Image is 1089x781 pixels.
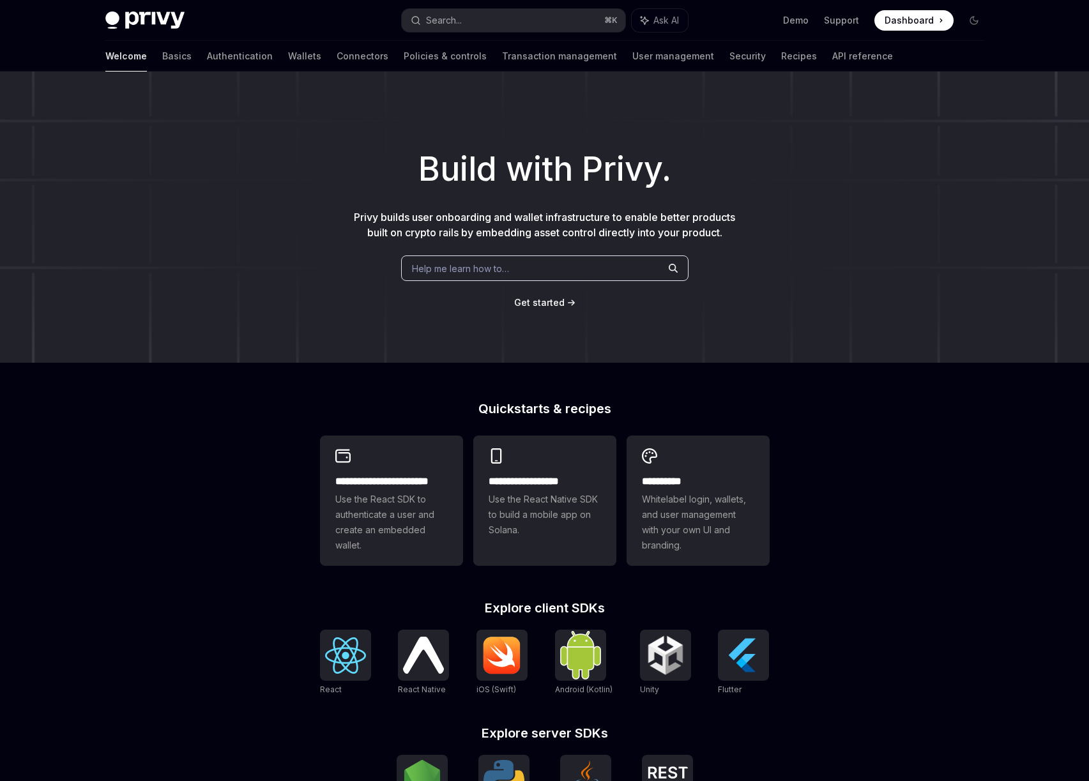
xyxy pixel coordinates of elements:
[632,9,688,32] button: Ask AI
[20,144,1069,194] h1: Build with Privy.
[207,41,273,72] a: Authentication
[398,685,446,694] span: React Native
[320,685,342,694] span: React
[627,436,770,566] a: **** *****Whitelabel login, wallets, and user management with your own UI and branding.
[325,637,366,674] img: React
[320,402,770,415] h2: Quickstarts & recipes
[640,630,691,696] a: UnityUnity
[964,10,984,31] button: Toggle dark mode
[354,211,735,239] span: Privy builds user onboarding and wallet infrastructure to enable better products built on crypto ...
[320,602,770,614] h2: Explore client SDKs
[723,635,764,676] img: Flutter
[653,14,679,27] span: Ask AI
[729,41,766,72] a: Security
[403,637,444,673] img: React Native
[398,630,449,696] a: React NativeReact Native
[476,685,516,694] span: iOS (Swift)
[632,41,714,72] a: User management
[555,685,613,694] span: Android (Kotlin)
[718,630,769,696] a: FlutterFlutter
[476,630,528,696] a: iOS (Swift)iOS (Swift)
[320,630,371,696] a: ReactReact
[502,41,617,72] a: Transaction management
[645,635,686,676] img: Unity
[718,685,742,694] span: Flutter
[335,492,448,553] span: Use the React SDK to authenticate a user and create an embedded wallet.
[885,14,934,27] span: Dashboard
[560,631,601,679] img: Android (Kotlin)
[489,492,601,538] span: Use the React Native SDK to build a mobile app on Solana.
[482,636,522,674] img: iOS (Swift)
[640,685,659,694] span: Unity
[402,9,625,32] button: Search...⌘K
[105,11,185,29] img: dark logo
[783,14,809,27] a: Demo
[337,41,388,72] a: Connectors
[320,727,770,739] h2: Explore server SDKs
[604,15,618,26] span: ⌘ K
[781,41,817,72] a: Recipes
[473,436,616,566] a: **** **** **** ***Use the React Native SDK to build a mobile app on Solana.
[832,41,893,72] a: API reference
[288,41,321,72] a: Wallets
[162,41,192,72] a: Basics
[874,10,954,31] a: Dashboard
[824,14,859,27] a: Support
[514,296,565,309] a: Get started
[426,13,462,28] div: Search...
[555,630,613,696] a: Android (Kotlin)Android (Kotlin)
[642,492,754,553] span: Whitelabel login, wallets, and user management with your own UI and branding.
[514,297,565,308] span: Get started
[105,41,147,72] a: Welcome
[404,41,487,72] a: Policies & controls
[412,262,509,275] span: Help me learn how to…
